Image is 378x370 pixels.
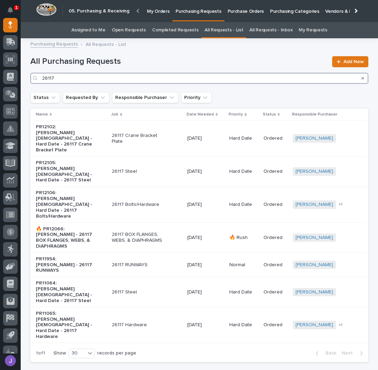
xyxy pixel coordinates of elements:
tr: PR12105: [PERSON_NAME][DEMOGRAPHIC_DATA] - Hard Date - 26117 Steel26117 Steel[DATE]Hard DateOrder... [30,157,368,187]
p: [DATE] [187,289,224,295]
a: Open Requests [112,22,146,38]
p: Hard Date [229,169,258,174]
p: Name [36,111,48,118]
p: Hard Date [229,136,258,141]
a: Purchasing Requests [30,40,78,48]
p: PR12105: [PERSON_NAME][DEMOGRAPHIC_DATA] - Hard Date - 26117 Steel [36,160,93,183]
p: records per page [97,350,136,356]
p: 26117 Bolts/Hardware [112,202,169,208]
button: Next [339,350,368,356]
p: 26117 BOX FLANGES, WEBS, & DIAPHRAGMS [112,232,169,243]
a: All Requests - List [205,22,243,38]
tr: PR12106: [PERSON_NAME][DEMOGRAPHIC_DATA] - Hard Date - 26117 Bolts/Hardware26117 Bolts/Hardware[D... [30,187,368,222]
p: Ordered [263,235,287,241]
a: Assigned to Me [71,22,106,38]
p: Ordered [263,136,287,141]
a: [PERSON_NAME] [296,289,333,295]
p: 🔥 Rush [229,235,258,241]
p: Status [263,111,276,118]
p: [DATE] [187,322,224,328]
p: Ordered [263,169,287,174]
button: Requested By [63,92,109,103]
p: Hard Date [229,289,258,295]
p: 1 of 1 [30,345,51,362]
span: Back [321,350,336,356]
input: Search [30,73,368,84]
tr: 🔥 PR12066: [PERSON_NAME] - 26117 BOX FLANGES, WEBS, & DIAPHRAGMS26117 BOX FLANGES, WEBS, & DIAPHR... [30,222,368,252]
tr: PR11064: [PERSON_NAME][DEMOGRAPHIC_DATA] - Hard Date - 26117 Steel26117 Steel[DATE]Hard DateOrder... [30,277,368,307]
a: [PERSON_NAME] [296,136,333,141]
p: [DATE] [187,202,224,208]
p: PR11954: [PERSON_NAME] - 26117 RUNWAYS [36,256,93,273]
p: Date Needed [187,111,214,118]
p: Ordered [263,322,287,328]
p: 🔥 PR12066: [PERSON_NAME] - 26117 BOX FLANGES, WEBS, & DIAPHRAGMS [36,226,93,249]
p: 26117 Hardware [112,322,169,328]
a: [PERSON_NAME] [296,202,333,208]
a: Completed Requests [152,22,198,38]
button: Status [30,92,60,103]
div: 30 [69,350,86,357]
p: Responsible Purchaser [292,111,337,118]
p: Ordered [263,289,287,295]
div: Notifications1 [9,7,18,18]
button: users-avatar [3,353,18,368]
tr: PR11065: [PERSON_NAME][DEMOGRAPHIC_DATA] - Hard Date - 26117 Hardware26117 Hardware[DATE]Hard Dat... [30,307,368,343]
p: [DATE] [187,262,224,268]
p: [DATE] [187,136,224,141]
p: Normal [229,262,258,268]
button: Priority [181,92,212,103]
h2: 05. Purchasing & Receiving [69,8,129,14]
p: PR11064: [PERSON_NAME][DEMOGRAPHIC_DATA] - Hard Date - 26117 Steel [36,280,93,303]
p: 26117 Steel [112,289,169,295]
a: [PERSON_NAME] [296,322,333,328]
p: PR12106: [PERSON_NAME][DEMOGRAPHIC_DATA] - Hard Date - 26117 Bolts/Hardware [36,190,93,219]
a: All Requests - Inbox [249,22,292,38]
p: Show [53,350,66,356]
p: Ordered [263,202,287,208]
span: + 1 [339,323,342,327]
tr: PR12102: [PERSON_NAME][DEMOGRAPHIC_DATA] - Hard Date - 26117 Crane Bracket Plate26117 Crane Brack... [30,121,368,157]
span: Next [342,350,357,356]
p: 26117 RUNWAYS [112,262,169,268]
tr: PR11954: [PERSON_NAME] - 26117 RUNWAYS26117 RUNWAYS[DATE]NormalOrdered[PERSON_NAME] [30,253,368,277]
a: Add New [332,56,368,67]
img: Workspace Logo [36,3,57,16]
p: Priority [229,111,243,118]
p: Hard Date [229,202,258,208]
a: [PERSON_NAME] [296,262,333,268]
p: 26117 Steel [112,169,169,174]
span: + 1 [339,202,342,207]
p: Job [111,111,118,118]
button: Notifications [3,3,18,17]
p: PR11065: [PERSON_NAME][DEMOGRAPHIC_DATA] - Hard Date - 26117 Hardware [36,311,93,340]
p: Hard Date [229,322,258,328]
p: [DATE] [187,169,224,174]
a: [PERSON_NAME] [296,169,333,174]
p: PR12102: [PERSON_NAME][DEMOGRAPHIC_DATA] - Hard Date - 26117 Crane Bracket Plate [36,124,93,153]
p: [DATE] [187,235,224,241]
span: Add New [344,59,364,64]
h1: All Purchasing Requests [30,57,328,67]
button: Back [310,350,339,356]
p: Ordered [263,262,287,268]
p: 1 [15,5,18,10]
button: Responsible Purchaser [112,92,178,103]
p: All Requests - List [86,40,126,48]
p: 26117 Crane Bracket Plate [112,133,169,144]
a: [PERSON_NAME] [296,235,333,241]
a: My Requests [299,22,327,38]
